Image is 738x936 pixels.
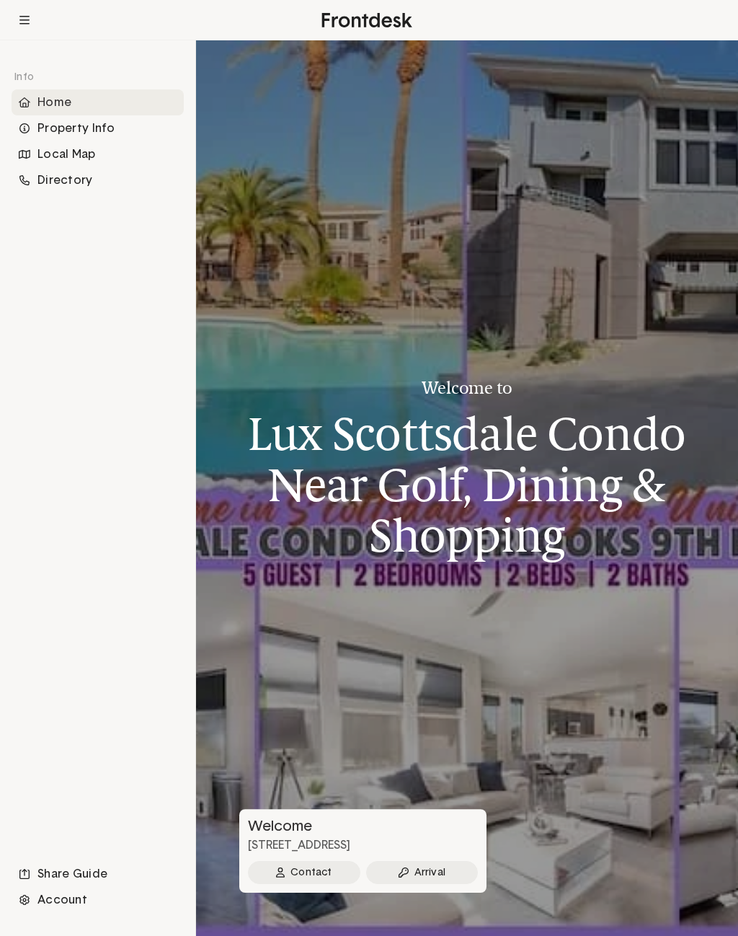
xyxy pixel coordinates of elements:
[239,818,484,835] h3: Welcome
[12,115,184,141] div: Property Info
[12,861,184,887] li: Navigation item
[12,141,184,167] li: Navigation item
[12,861,184,887] div: Share Guide
[12,887,184,913] div: Account
[12,89,184,115] div: Home
[12,167,184,193] li: Navigation item
[12,141,184,167] div: Local Map
[12,89,184,115] li: Navigation item
[239,838,486,853] p: [STREET_ADDRESS]
[239,379,695,397] h3: Welcome to
[248,861,360,884] button: Contact
[12,115,184,141] li: Navigation item
[366,861,479,884] button: Arrival
[12,887,184,913] li: Navigation item
[12,167,184,193] div: Directory
[239,409,695,561] h1: Lux Scottsdale Condo Near Golf, Dining & Shopping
